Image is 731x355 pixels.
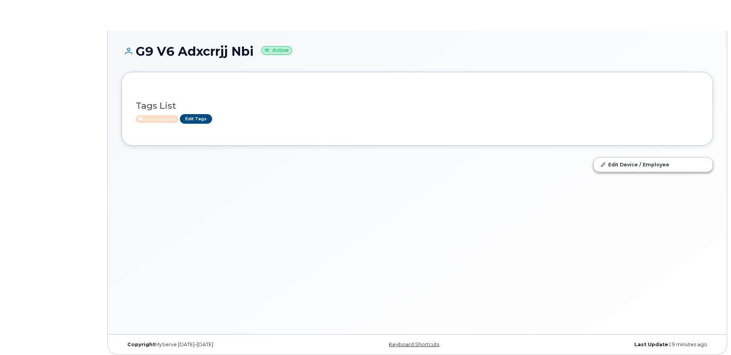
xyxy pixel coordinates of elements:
[180,114,212,124] a: Edit Tags
[136,115,179,123] span: Active
[516,342,713,348] div: 19 minutes ago
[127,342,155,347] strong: Copyright
[634,342,668,347] strong: Last Update
[122,342,319,348] div: MyServe [DATE]–[DATE]
[594,158,713,171] a: Edit Device / Employee
[136,101,699,111] h3: Tags List
[261,46,292,55] small: Active
[389,342,439,347] a: Keyboard Shortcuts
[122,45,713,58] h1: G9 V6 Adxcrrjj Nbi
